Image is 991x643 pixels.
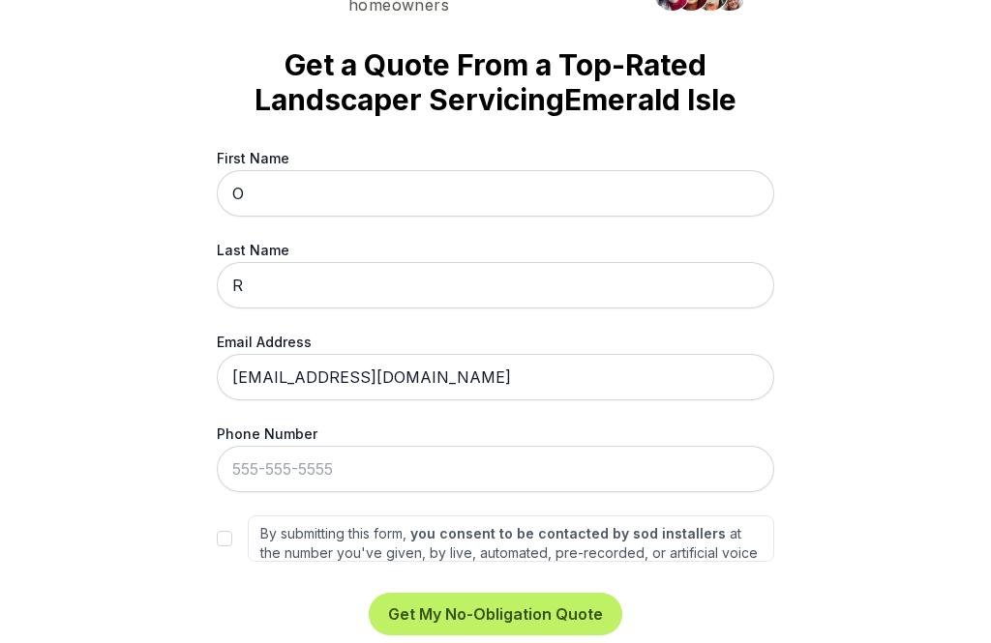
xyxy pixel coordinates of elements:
[410,525,726,541] strong: you consent to be contacted by sod installers
[217,424,774,444] label: Phone Number
[217,446,774,492] input: 555-555-5555
[217,170,774,217] input: First Name
[248,515,774,562] label: By submitting this form, at the number you've given, by live, automated, pre-recorded, or artific...
[369,593,622,635] button: Get My No-Obligation Quote
[217,240,774,260] label: Last Name
[217,332,774,352] label: Email Address
[248,47,743,117] strong: Get a Quote From a Top-Rated Landscaper Servicing Emerald Isle
[217,148,774,168] label: First Name
[217,262,774,308] input: Last Name
[217,354,774,400] input: me@gmail.com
